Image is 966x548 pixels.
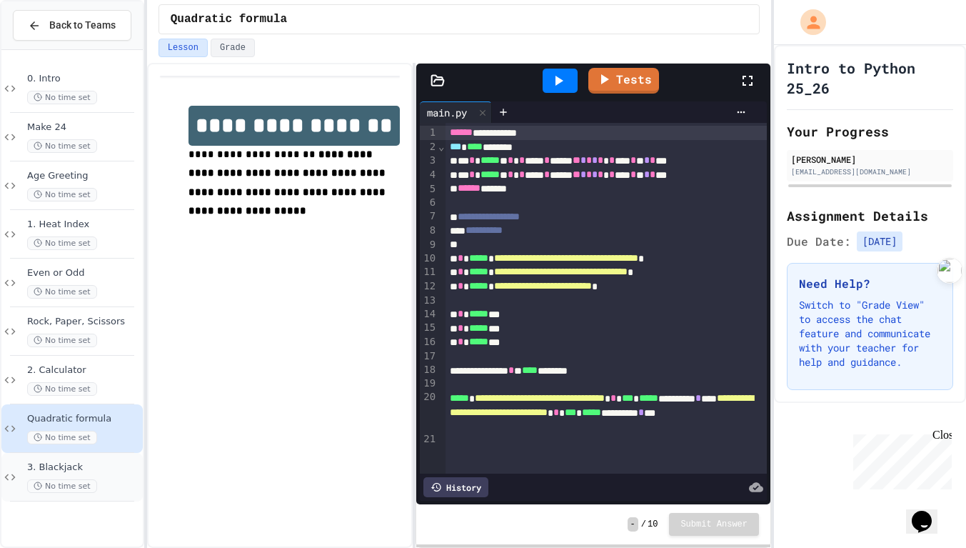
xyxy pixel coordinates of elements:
div: 7 [420,209,438,224]
button: Back to Teams [13,10,131,41]
div: 20 [420,390,438,432]
div: main.py [420,101,492,123]
button: Lesson [159,39,208,57]
h3: Need Help? [799,275,941,292]
button: Submit Answer [669,513,759,536]
div: [PERSON_NAME] [791,153,949,166]
span: 10 [648,519,658,530]
p: Switch to "Grade View" to access the chat feature and communicate with your teacher for help and ... [799,298,941,369]
span: 1. Heat Index [27,219,140,231]
div: 6 [420,196,438,209]
span: Back to Teams [49,18,116,33]
button: Grade [211,39,255,57]
div: main.py [420,105,474,120]
div: 9 [420,238,438,251]
div: 16 [420,335,438,349]
span: No time set [27,285,97,299]
div: 18 [420,363,438,377]
div: 21 [420,432,438,446]
div: 13 [420,294,438,307]
span: Make 24 [27,121,140,134]
div: 3 [420,154,438,168]
div: 12 [420,279,438,294]
div: 2 [420,140,438,154]
span: Rock, Paper, Scissors [27,316,140,328]
div: 8 [420,224,438,238]
span: 2. Calculator [27,364,140,377]
a: Tests [588,68,659,94]
span: No time set [27,382,97,396]
div: [EMAIL_ADDRESS][DOMAIN_NAME] [791,166,949,177]
h2: Your Progress [787,121,953,141]
span: 3. Blackjack [27,462,140,474]
div: History [423,477,488,497]
span: - [628,517,638,532]
div: 11 [420,265,438,279]
div: Chat with us now!Close [6,6,99,91]
div: 14 [420,307,438,322]
div: 1 [420,126,438,140]
span: No time set [27,91,97,104]
div: 5 [420,182,438,196]
div: 15 [420,321,438,335]
span: No time set [27,431,97,444]
span: [DATE] [857,231,902,251]
span: No time set [27,188,97,201]
span: Even or Odd [27,267,140,279]
span: No time set [27,236,97,250]
iframe: chat widget [906,491,952,534]
iframe: chat widget [847,429,952,489]
span: Submit Answer [680,519,748,530]
div: My Account [785,6,830,39]
div: 17 [420,349,438,363]
h2: Assignment Details [787,206,953,226]
div: 4 [420,168,438,182]
span: Quadratic formula [27,413,140,425]
h1: Intro to Python 25_26 [787,58,953,98]
span: No time set [27,334,97,347]
span: Age Greeting [27,170,140,182]
span: Fold line [438,141,445,152]
span: Due Date: [787,233,851,250]
span: No time set [27,479,97,493]
span: 0. Intro [27,73,140,85]
div: 10 [420,251,438,266]
span: Quadratic formula [171,11,287,28]
span: / [641,519,646,530]
span: No time set [27,139,97,153]
div: 19 [420,377,438,390]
